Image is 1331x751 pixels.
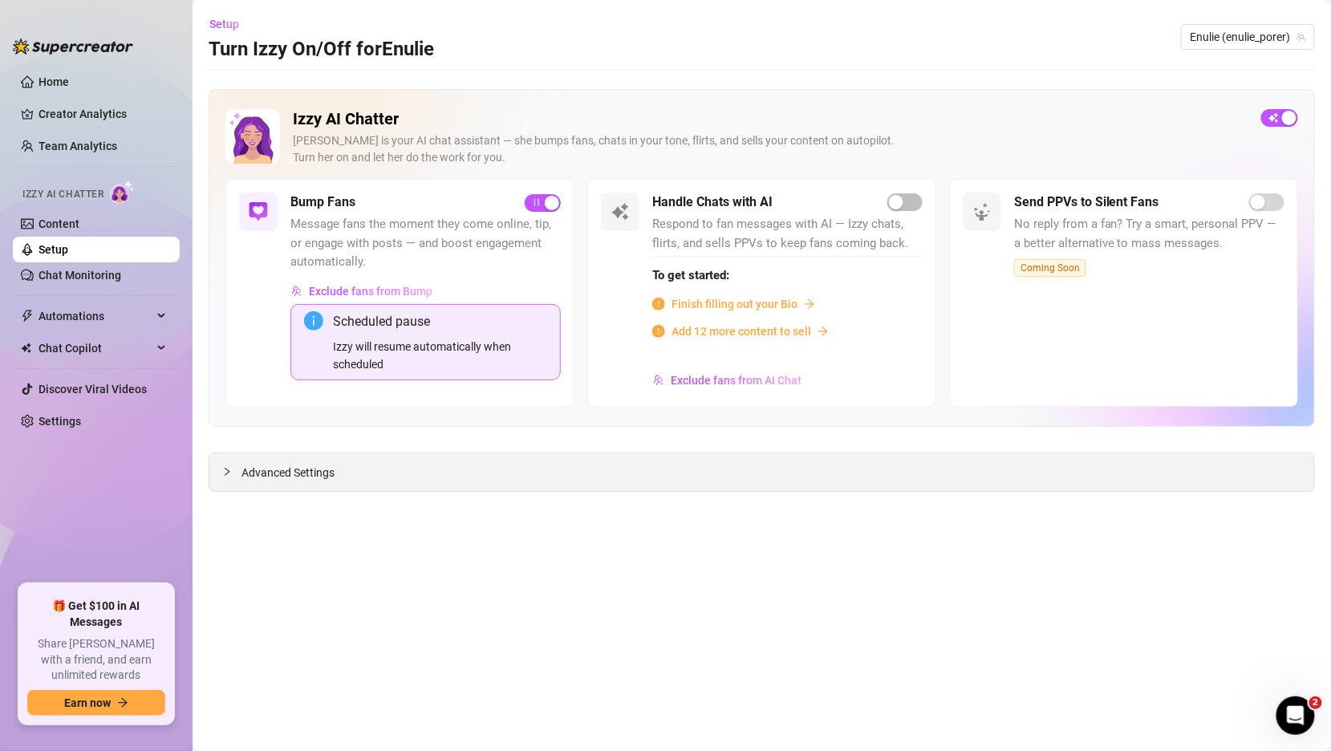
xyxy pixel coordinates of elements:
[39,217,79,230] a: Content
[652,193,773,212] h5: Handle Chats with AI
[672,323,811,340] span: Add 12 more content to sell
[652,215,923,253] span: Respond to fan messages with AI — Izzy chats, flirts, and sells PPVs to keep fans coming back.
[117,697,128,708] span: arrow-right
[290,193,355,212] h5: Bump Fans
[972,202,992,221] img: svg%3e
[209,18,239,30] span: Setup
[222,467,232,477] span: collapsed
[241,464,335,481] span: Advanced Settings
[1014,259,1086,277] span: Coming Soon
[291,286,302,297] img: svg%3e
[39,383,147,396] a: Discover Viral Videos
[39,243,68,256] a: Setup
[309,285,432,298] span: Exclude fans from Bump
[293,109,1248,129] h2: Izzy AI Chatter
[21,310,34,323] span: thunderbolt
[1014,215,1284,253] span: No reply from a fan? Try a smart, personal PPV — a better alternative to mass messages.
[671,374,801,387] span: Exclude fans from AI Chat
[27,599,165,630] span: 🎁 Get $100 in AI Messages
[64,696,111,709] span: Earn now
[39,335,152,361] span: Chat Copilot
[110,181,135,204] img: AI Chatter
[804,298,815,310] span: arrow-right
[1309,696,1322,709] span: 2
[1014,193,1159,212] h5: Send PPVs to Silent Fans
[22,187,103,202] span: Izzy AI Chatter
[209,11,252,37] button: Setup
[293,132,1248,166] div: [PERSON_NAME] is your AI chat assistant — she bumps fans, chats in your tone, flirts, and sells y...
[653,375,664,386] img: svg%3e
[21,343,31,354] img: Chat Copilot
[333,311,547,331] div: Scheduled pause
[209,37,434,63] h3: Turn Izzy On/Off for Enulie
[39,269,121,282] a: Chat Monitoring
[39,101,167,127] a: Creator Analytics
[304,311,323,331] span: info-circle
[818,326,829,337] span: arrow-right
[333,338,547,373] div: Izzy will resume automatically when scheduled
[39,75,69,88] a: Home
[39,303,152,329] span: Automations
[39,140,117,152] a: Team Analytics
[27,690,165,716] button: Earn nowarrow-right
[27,636,165,684] span: Share [PERSON_NAME] with a friend, and earn unlimited rewards
[290,215,561,272] span: Message fans the moment they come online, tip, or engage with posts — and boost engagement automa...
[611,202,630,221] img: svg%3e
[652,298,665,311] span: info-circle
[1297,32,1306,42] span: team
[672,295,797,313] span: Finish filling out your Bio
[249,202,268,221] img: svg%3e
[652,268,729,282] strong: To get started:
[652,325,665,338] span: info-circle
[39,415,81,428] a: Settings
[13,39,133,55] img: logo-BBDzfeDw.svg
[1191,25,1305,49] span: Enulie (enulie_porer)
[1276,696,1315,735] iframe: Intercom live chat
[222,463,241,481] div: collapsed
[290,278,433,304] button: Exclude fans from Bump
[225,109,280,164] img: Izzy AI Chatter
[652,367,802,393] button: Exclude fans from AI Chat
